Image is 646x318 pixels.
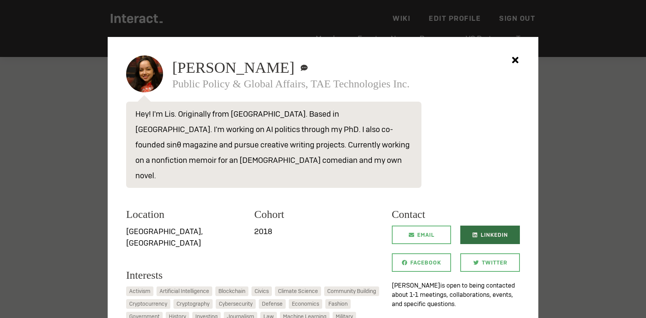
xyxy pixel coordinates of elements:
[176,300,210,308] span: Cryptography
[126,267,383,283] h3: Interests
[392,206,520,223] h3: Contact
[126,206,245,223] h3: Location
[254,226,373,237] p: 2018
[292,300,319,308] span: Economics
[328,300,348,308] span: Fashion
[392,253,451,272] a: Facebook
[218,287,245,295] span: Blockchain
[172,79,520,89] h3: Public Policy & Global Affairs, TAE Technologies Inc.
[392,281,520,309] p: [PERSON_NAME] is open to being contacted about 1-1 meetings, collaborations, events, and specific...
[126,102,421,188] p: Hey! I'm Lis. Originally from [GEOGRAPHIC_DATA]. Based in [GEOGRAPHIC_DATA]. I'm working on AI po...
[481,226,508,244] span: LinkedIn
[219,300,253,308] span: Cybersecurity
[255,287,269,295] span: Civics
[482,253,507,272] span: Twitter
[126,226,245,249] p: [GEOGRAPHIC_DATA], [GEOGRAPHIC_DATA]
[254,206,373,223] h3: Cohort
[160,287,209,295] span: Artificial Intelligence
[262,300,283,308] span: Defense
[392,226,451,244] a: Email
[417,226,435,244] span: Email
[327,287,376,295] span: Community Building
[129,287,150,295] span: Activism
[129,300,167,308] span: Cryptocurrency
[460,226,520,244] a: LinkedIn
[278,287,318,295] span: Climate Science
[460,253,520,272] a: Twitter
[172,60,295,75] span: [PERSON_NAME]
[410,253,441,272] span: Facebook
